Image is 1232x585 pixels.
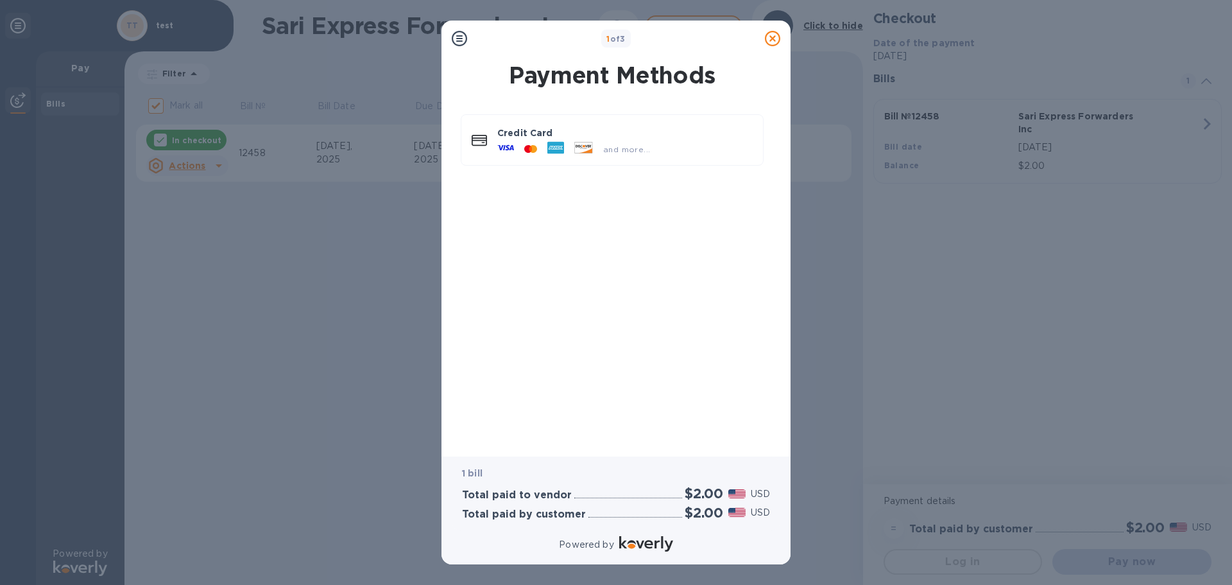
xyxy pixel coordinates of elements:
[685,485,723,502] h2: $2.00
[458,62,766,89] h1: Payment Methods
[728,489,746,498] img: USD
[606,34,610,44] span: 1
[559,538,613,552] p: Powered by
[751,487,770,501] p: USD
[685,505,723,521] h2: $2.00
[462,468,483,478] b: 1 bill
[462,489,572,502] h3: Total paid to vendor
[619,536,673,552] img: Logo
[606,34,626,44] b: of 3
[751,506,770,520] p: USD
[603,144,650,154] span: and more...
[497,127,753,139] p: Credit Card
[728,508,746,517] img: USD
[462,509,586,521] h3: Total paid by customer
